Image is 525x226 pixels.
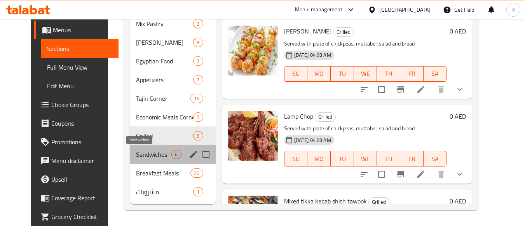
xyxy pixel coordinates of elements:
[51,119,113,128] span: Coupons
[193,187,203,196] div: items
[191,170,202,177] span: 20
[136,150,171,159] span: Sandwiches
[391,165,410,184] button: Branch-specific-item
[380,153,397,165] span: TH
[377,151,400,166] button: TH
[295,5,343,14] div: Menu-management
[427,153,444,165] span: SA
[307,151,331,166] button: MO
[284,195,367,207] span: Mixed tikka kebab shish tawook
[380,68,397,79] span: TH
[450,80,469,99] button: show more
[450,26,466,37] h6: 0 AED
[191,95,202,102] span: 16
[34,207,119,226] a: Grocery Checklist
[130,33,215,52] div: [PERSON_NAME]8
[369,198,389,207] span: Grilled
[171,150,181,159] div: items
[450,111,466,122] h6: 0 AED
[284,66,308,82] button: SU
[424,151,447,166] button: SA
[136,168,190,178] span: Breakfast Meals
[130,182,215,201] div: مشروبات1
[228,111,278,161] img: Lamp Chop
[284,110,313,122] span: Lamp Chop
[193,112,203,122] div: items
[315,112,336,122] div: Grilled
[333,28,354,37] span: Grilled
[400,151,424,166] button: FR
[34,133,119,151] a: Promotions
[130,108,215,126] div: Economic Meals Corner5
[51,137,113,147] span: Promotions
[416,85,426,94] a: Edit menu item
[403,153,420,165] span: FR
[51,175,113,184] span: Upsell
[34,95,119,114] a: Choice Groups
[193,131,203,140] div: items
[194,114,202,121] span: 5
[130,164,215,182] div: Breakfast Meals20
[284,25,331,37] span: [PERSON_NAME]
[51,100,113,109] span: Choice Groups
[136,75,193,84] span: Appetizers
[136,187,193,196] span: مشروبات
[194,20,202,28] span: 3
[284,39,447,49] p: Served with plate of chickpeas, muttabel, salad and bread
[228,26,278,75] img: Shish Taouk
[291,51,334,59] span: [DATE] 04:03 AM
[455,170,464,179] svg: Show Choices
[432,80,450,99] button: delete
[130,145,215,164] div: Sandwiches6edit
[391,80,410,99] button: Branch-specific-item
[315,112,335,121] span: Grilled
[288,153,305,165] span: SU
[47,81,113,91] span: Edit Menu
[310,68,328,79] span: MO
[334,153,351,165] span: TU
[130,14,215,33] div: Mix Pastry3
[136,38,193,47] span: [PERSON_NAME]
[450,196,466,207] h6: 0 AED
[354,151,377,166] button: WE
[41,39,119,58] a: Sections
[373,81,390,98] span: Select to update
[354,66,377,82] button: WE
[334,68,351,79] span: TU
[194,39,202,46] span: 8
[136,112,193,122] div: Economic Meals Corner
[368,197,389,207] div: Grilled
[331,66,354,82] button: TU
[47,44,113,53] span: Sections
[373,166,390,182] span: Select to update
[331,151,354,166] button: TU
[357,68,374,79] span: WE
[194,58,202,65] span: 7
[130,126,215,145] div: Grilled9
[379,5,431,14] div: [GEOGRAPHIC_DATA]
[51,193,113,203] span: Coverage Report
[291,137,334,144] span: [DATE] 04:03 AM
[51,212,113,221] span: Grocery Checklist
[136,38,193,47] div: Al Kachari
[136,56,193,66] span: Egyptian Food
[400,66,424,82] button: FR
[455,85,464,94] svg: Show Choices
[190,168,203,178] div: items
[450,165,469,184] button: show more
[511,5,515,14] span: R
[136,94,190,103] span: Tajin Corner
[41,58,119,77] a: Full Menu View
[310,153,328,165] span: MO
[190,94,203,103] div: items
[193,19,203,28] div: items
[53,25,113,35] span: Menus
[284,124,447,133] p: Served with plate of chickpeas, muttabel, salad and bread
[51,156,113,165] span: Menu disclaimer
[136,131,193,140] span: Grilled
[403,68,420,79] span: FR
